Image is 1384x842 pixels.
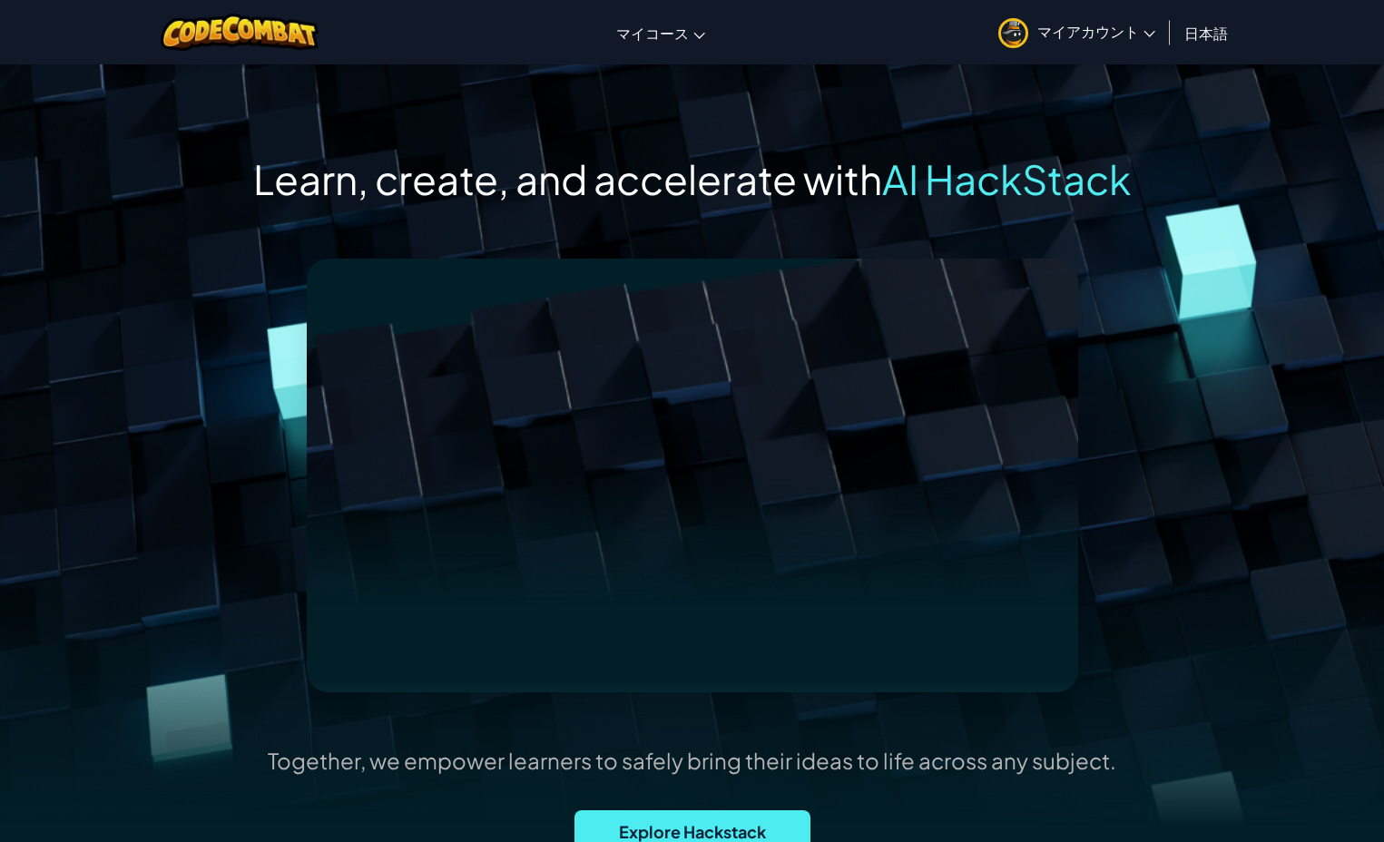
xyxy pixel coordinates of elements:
[989,4,1164,61] a: マイアカウント
[607,8,714,57] a: マイコース
[616,24,689,43] span: マイコース
[1175,8,1237,57] a: 日本語
[998,18,1028,48] img: avatar
[1184,24,1228,43] span: 日本語
[268,747,1116,774] p: Together, we empower learners to safely bring their ideas to life across any subject.
[882,153,1131,204] span: AI HackStack
[253,153,882,204] span: Learn, create, and accelerate with
[161,14,319,51] img: CodeCombat logo
[1037,22,1155,41] span: マイアカウント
